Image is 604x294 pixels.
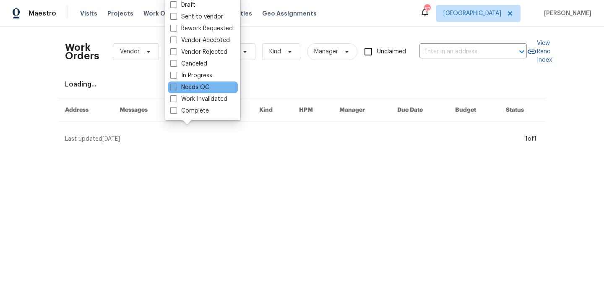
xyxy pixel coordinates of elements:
th: Kind [253,99,292,121]
span: Kind [269,47,281,56]
span: Manager [314,47,338,56]
span: Unclaimed [377,47,406,56]
th: Status [499,99,546,121]
label: Vendor Rejected [170,48,227,56]
label: Needs QC [170,83,209,92]
span: Work Orders [143,9,182,18]
th: HPM [292,99,333,121]
th: Manager [333,99,391,121]
label: Draft [170,1,195,9]
h2: Work Orders [65,43,99,60]
div: 1 of 1 [525,135,536,143]
th: Budget [448,99,499,121]
div: Loading... [65,80,539,89]
div: Last updated [65,135,523,143]
label: Rework Requested [170,24,233,33]
label: Sent to vendor [170,13,223,21]
input: Enter in an address [419,45,503,58]
span: Visits [80,9,97,18]
th: Address [58,99,113,121]
th: Messages [113,99,174,121]
label: Canceled [170,60,207,68]
span: [GEOGRAPHIC_DATA] [443,9,501,18]
span: Maestro [29,9,56,18]
button: Open [516,46,528,58]
a: View Reno Index [527,39,552,64]
span: [DATE] [102,136,120,142]
span: Projects [107,9,133,18]
label: Complete [170,107,209,115]
div: 57 [424,5,430,13]
label: Vendor Accepted [170,36,230,45]
label: Work Invalidated [170,95,227,103]
th: Due Date [391,99,448,121]
span: Geo Assignments [262,9,317,18]
span: Vendor [120,47,140,56]
span: [PERSON_NAME] [541,9,591,18]
label: In Progress [170,71,212,80]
